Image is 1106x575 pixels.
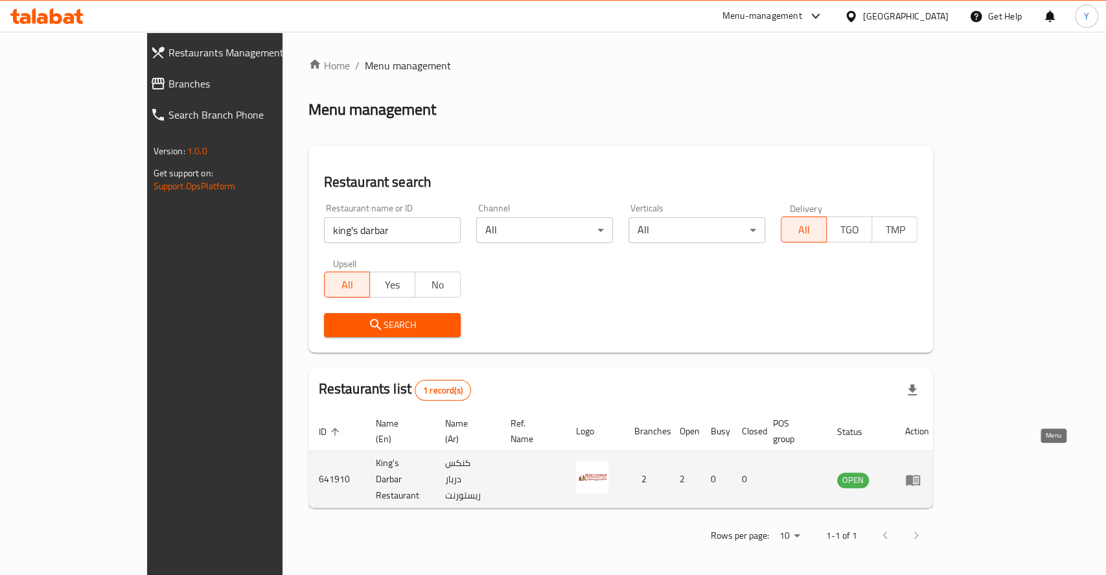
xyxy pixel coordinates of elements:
table: enhanced table [308,412,939,508]
span: POS group [773,416,811,447]
button: No [415,272,461,298]
span: TMP [877,220,912,239]
a: Support.OpsPlatform [154,178,236,194]
div: Export file [897,375,928,406]
span: Name (En) [376,416,419,447]
span: Name (Ar) [445,416,485,447]
h2: Menu management [308,99,436,120]
span: Status [837,424,879,440]
span: Menu management [365,58,451,73]
input: Search for restaurant name or ID.. [324,217,461,243]
button: Yes [369,272,415,298]
td: 0 [700,451,732,508]
div: Total records count [415,380,471,401]
span: Get support on: [154,165,213,182]
div: Menu-management [722,8,802,24]
span: Version: [154,143,185,159]
div: Rows per page: [774,526,805,546]
span: Yes [375,276,410,294]
span: Search Branch Phone [168,107,321,123]
span: 1 record(s) [415,384,470,397]
h2: Restaurant search [324,172,918,192]
th: Busy [700,412,732,451]
span: Restaurants Management [168,45,321,60]
span: OPEN [837,473,869,487]
span: Branches [168,76,321,91]
th: Branches [624,412,669,451]
button: TMP [871,217,917,242]
th: Open [669,412,700,451]
td: 2 [624,451,669,508]
p: 1-1 of 1 [825,528,857,544]
label: Delivery [790,204,822,213]
span: 1.0.0 [187,143,207,159]
nav: breadcrumb [308,58,934,73]
img: King's Darbar Restaurant [576,461,608,493]
label: Upsell [333,259,357,268]
span: All [330,276,365,294]
button: All [324,272,370,298]
td: King's Darbar Restaurant [365,451,435,508]
p: Rows per page: [710,528,768,544]
div: All [476,217,613,243]
div: All [628,217,765,243]
a: Search Branch Phone [140,99,332,130]
td: 641910 [308,451,365,508]
a: Restaurants Management [140,37,332,68]
div: [GEOGRAPHIC_DATA] [863,9,949,23]
th: Closed [732,412,763,451]
td: 2 [669,451,700,508]
div: OPEN [837,473,869,488]
li: / [355,58,360,73]
h2: Restaurants list [319,379,471,401]
td: 0 [732,451,763,508]
th: Action [895,412,939,451]
button: TGO [826,217,872,242]
span: ID [319,424,343,440]
span: Search [334,317,450,333]
span: TGO [832,220,867,239]
th: Logo [566,412,624,451]
span: Ref. Name [511,416,550,447]
span: All [787,220,822,239]
td: كنكس دربار ريستورنت [435,451,500,508]
a: Branches [140,68,332,99]
span: Y [1084,9,1089,23]
span: No [421,276,455,294]
button: All [781,217,827,242]
button: Search [324,313,461,337]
